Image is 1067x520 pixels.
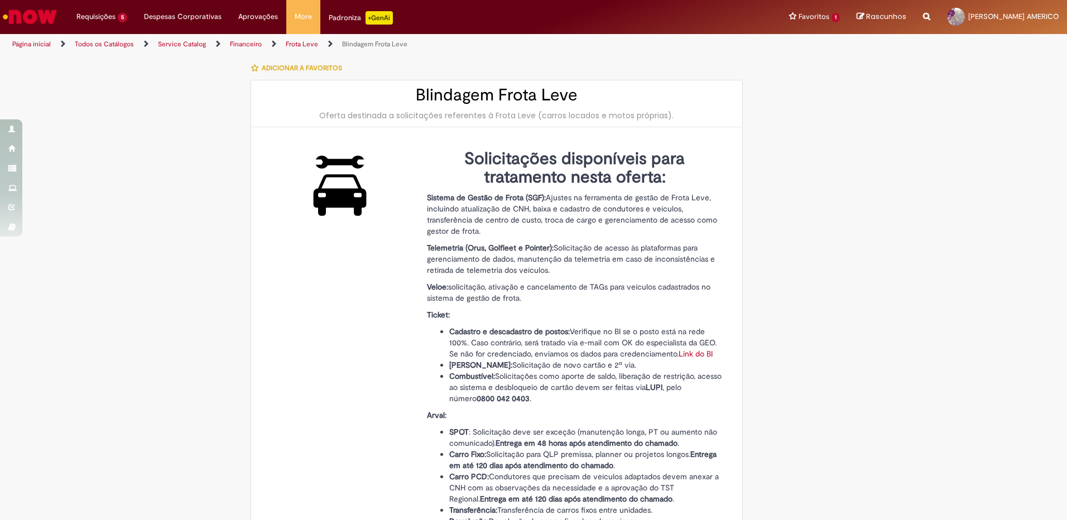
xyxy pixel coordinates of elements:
li: Solicitação para QLP premissa, planner ou projetos longos. . [449,449,723,471]
li: : Solicitação deve ser exceção (manutenção longa, PT ou aumento não comunicado). . [449,426,723,449]
strong: Solicitações disponíveis para tratamento nesta oferta: [464,148,685,188]
strong: Ticket: [427,310,450,320]
a: Todos os Catálogos [75,40,134,49]
div: Oferta destinada a solicitações referentes à Frota Leve (carros locados e motos próprias). [262,110,731,121]
img: Blindagem Frota Leve [302,150,378,222]
strong: Entrega em 48 horas após atendimento do chamado [496,438,677,448]
span: Favoritos [799,11,829,22]
strong: Carro Fixo: [449,449,486,459]
strong: [PERSON_NAME]: [449,360,512,370]
strong: LUPI [646,382,662,392]
strong: Cadastro e descadastro de postos: [449,326,570,336]
strong: SPOT [449,427,469,437]
ul: Trilhas de página [8,34,703,55]
li: Solicitação de novo cartão e 2ª via. [449,359,723,370]
strong: Veloe: [427,282,448,292]
span: [PERSON_NAME] AMERICO [968,12,1059,21]
a: Service Catalog [158,40,206,49]
strong: Entrega em até 120 dias após atendimento do chamado [449,449,717,470]
strong: Combustível: [449,371,495,381]
a: Frota Leve [286,40,318,49]
li: Transferência de carros fixos entre unidades. [449,504,723,516]
strong: Transferência: [449,505,497,515]
a: Blindagem Frota Leve [342,40,407,49]
p: Solicitação de acesso às plataformas para gerenciamento de dados, manutenção da telemetria em cas... [427,242,723,276]
img: ServiceNow [1,6,59,28]
li: Condutores que precisam de veículos adaptados devem anexar a CNH com as observações da necessidad... [449,471,723,504]
span: Rascunhos [866,11,906,22]
span: Requisições [76,11,116,22]
strong: Carro PCD: [449,471,489,482]
span: 5 [118,13,127,22]
h2: Blindagem Frota Leve [262,86,731,104]
li: Verifique no BI se o posto está na rede 100%. Caso contrário, será tratado via e-mail com OK do e... [449,326,723,359]
li: Solicitações como aporte de saldo, liberação de restrição, acesso ao sistema e desbloqueio de car... [449,370,723,404]
strong: 0800 042 0403 [477,393,530,403]
p: Ajustes na ferramenta de gestão de Frota Leve, incluindo atualização de CNH, baixa e cadastro de ... [427,192,723,237]
div: Padroniza [329,11,393,25]
a: Financeiro [230,40,262,49]
p: +GenAi [366,11,393,25]
span: Aprovações [238,11,278,22]
span: Despesas Corporativas [144,11,222,22]
strong: Entrega em até 120 dias após atendimento do chamado [480,494,672,504]
strong: Telemetria (Orus, Golfleet e Pointer): [427,243,554,253]
a: Página inicial [12,40,51,49]
button: Adicionar a Favoritos [251,56,348,80]
span: Adicionar a Favoritos [262,64,342,73]
p: solicitação, ativação e cancelamento de TAGs para veículos cadastrados no sistema de gestão de fr... [427,281,723,304]
a: Rascunhos [857,12,906,22]
strong: Sistema de Gestão de Frota (SGF): [427,192,546,203]
strong: Arval: [427,410,446,420]
a: Link do BI [679,349,713,359]
span: More [295,11,312,22]
span: 1 [832,13,840,22]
